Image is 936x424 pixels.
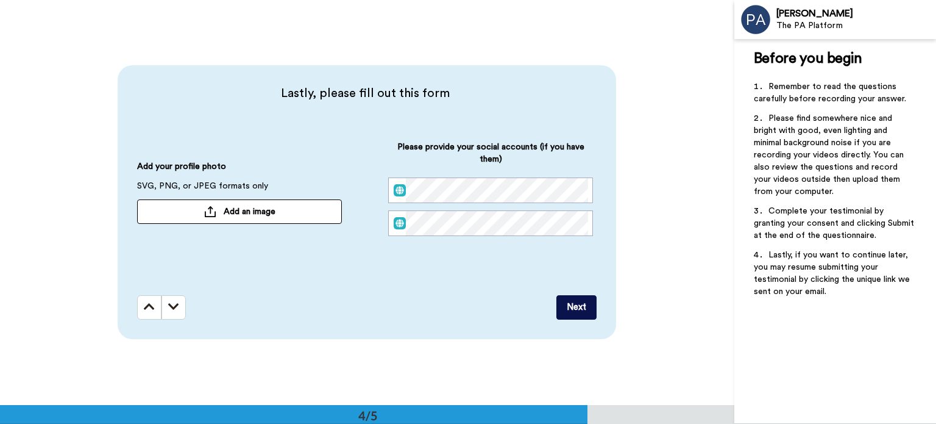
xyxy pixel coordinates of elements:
[394,217,406,229] img: web.svg
[754,82,906,103] span: Remember to read the questions carefully before recording your answer.
[339,407,397,424] div: 4/5
[556,295,597,320] button: Next
[754,51,862,66] span: Before you begin
[754,251,912,296] span: Lastly, if you want to continue later, you may resume submitting your testimonial by clicking the...
[754,207,916,240] span: Complete your testimonial by granting your consent and clicking Submit at the end of the question...
[224,206,275,218] span: Add an image
[776,8,935,20] div: [PERSON_NAME]
[137,85,593,102] span: Lastly, please fill out this form
[754,114,906,196] span: Please find somewhere nice and bright with good, even lighting and minimal background noise if yo...
[776,21,935,31] div: The PA Platform
[394,184,406,196] img: web.svg
[137,199,342,224] button: Add an image
[388,141,593,178] span: Please provide your social accounts (if you have them)
[741,5,770,34] img: Profile Image
[137,160,226,180] span: Add your profile photo
[137,180,268,199] span: SVG, PNG, or JPEG formats only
